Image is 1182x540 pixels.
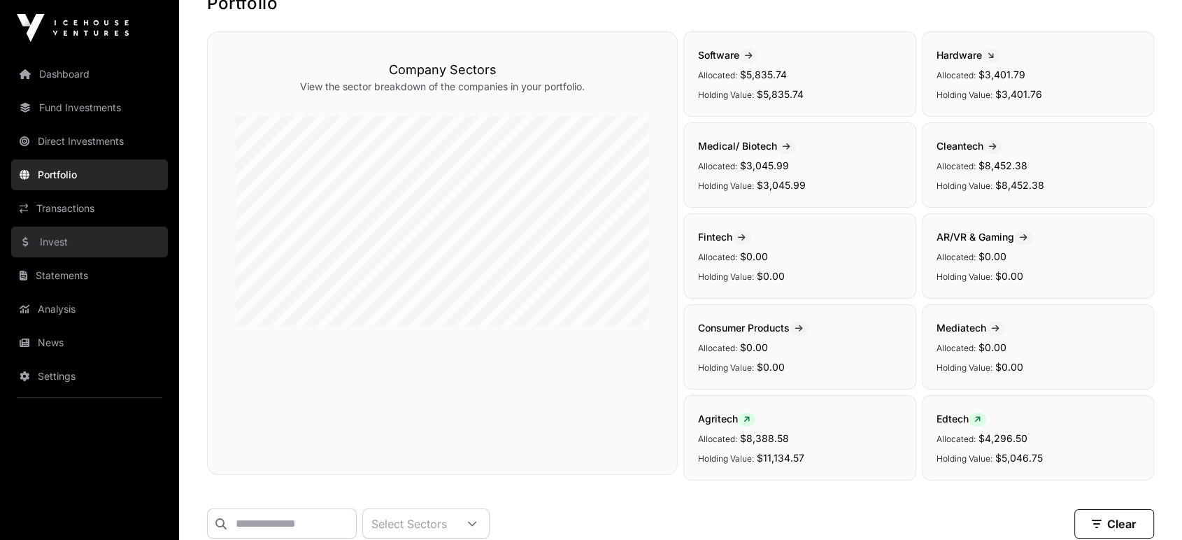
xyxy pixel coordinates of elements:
[740,432,789,444] span: $8,388.58
[937,180,992,191] span: Holding Value:
[1112,473,1182,540] iframe: Chat Widget
[937,362,992,373] span: Holding Value:
[937,140,1002,152] span: Cleantech
[698,362,754,373] span: Holding Value:
[11,227,168,257] a: Invest
[978,250,1006,262] span: $0.00
[995,361,1023,373] span: $0.00
[698,231,751,243] span: Fintech
[757,88,804,100] span: $5,835.74
[937,453,992,464] span: Holding Value:
[698,140,796,152] span: Medical/ Biotech
[236,80,649,94] p: View the sector breakdown of the companies in your portfolio.
[937,271,992,282] span: Holding Value:
[937,231,1033,243] span: AR/VR & Gaming
[698,453,754,464] span: Holding Value:
[978,69,1025,80] span: $3,401.79
[740,69,787,80] span: $5,835.74
[757,361,785,373] span: $0.00
[11,193,168,224] a: Transactions
[11,92,168,123] a: Fund Investments
[937,322,1005,334] span: Mediatech
[1074,509,1154,539] button: Clear
[11,361,168,392] a: Settings
[995,270,1023,282] span: $0.00
[937,70,976,80] span: Allocated:
[698,343,737,353] span: Allocated:
[11,59,168,90] a: Dashboard
[698,161,737,171] span: Allocated:
[937,434,976,444] span: Allocated:
[937,413,986,425] span: Edtech
[698,434,737,444] span: Allocated:
[363,509,455,538] div: Select Sectors
[937,252,976,262] span: Allocated:
[757,452,804,464] span: $11,134.57
[757,179,806,191] span: $3,045.99
[17,14,129,42] img: Icehouse Ventures Logo
[698,322,809,334] span: Consumer Products
[11,159,168,190] a: Portfolio
[937,161,976,171] span: Allocated:
[937,90,992,100] span: Holding Value:
[937,49,999,61] span: Hardware
[698,49,758,61] span: Software
[698,413,755,425] span: Agritech
[995,452,1043,464] span: $5,046.75
[740,341,768,353] span: $0.00
[698,70,737,80] span: Allocated:
[11,126,168,157] a: Direct Investments
[698,271,754,282] span: Holding Value:
[698,252,737,262] span: Allocated:
[698,90,754,100] span: Holding Value:
[978,432,1027,444] span: $4,296.50
[995,179,1044,191] span: $8,452.38
[698,180,754,191] span: Holding Value:
[978,341,1006,353] span: $0.00
[11,327,168,358] a: News
[236,60,649,80] h3: Company Sectors
[11,294,168,325] a: Analysis
[757,270,785,282] span: $0.00
[978,159,1027,171] span: $8,452.38
[740,250,768,262] span: $0.00
[995,88,1042,100] span: $3,401.76
[937,343,976,353] span: Allocated:
[740,159,789,171] span: $3,045.99
[11,260,168,291] a: Statements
